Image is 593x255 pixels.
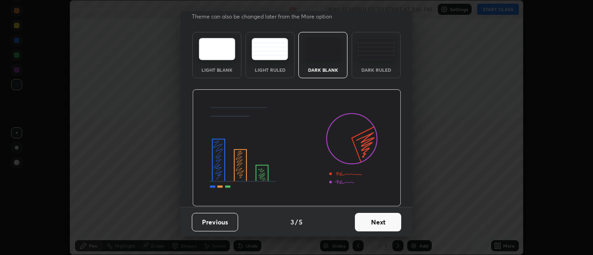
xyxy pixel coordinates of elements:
div: Light Blank [198,68,235,72]
p: Theme can also be changed later from the More option [192,12,342,21]
img: darkTheme.f0cc69e5.svg [305,38,341,60]
img: lightTheme.e5ed3b09.svg [199,38,235,60]
h4: / [295,217,298,227]
h4: 3 [290,217,294,227]
button: Next [355,213,401,231]
div: Dark Ruled [358,68,395,72]
div: Dark Blank [304,68,341,72]
h4: 5 [299,217,303,227]
img: darkThemeBanner.d06ce4a2.svg [192,89,401,207]
button: Previous [192,213,238,231]
div: Light Ruled [252,68,289,72]
img: lightRuledTheme.5fabf969.svg [252,38,288,60]
img: darkRuledTheme.de295e13.svg [358,38,394,60]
